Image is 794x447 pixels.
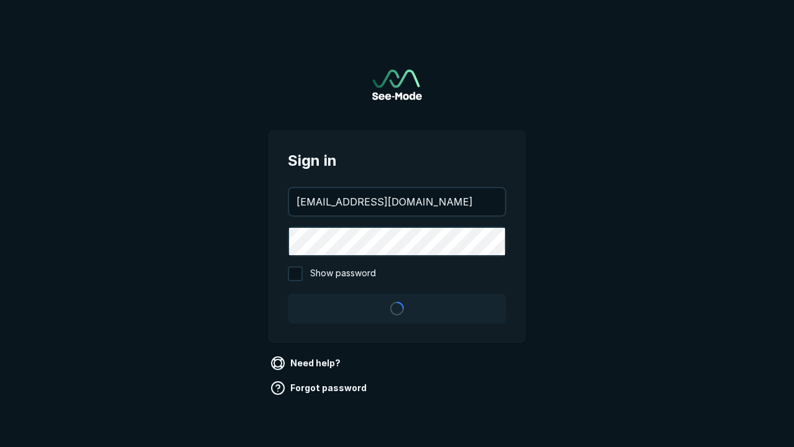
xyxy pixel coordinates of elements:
a: Need help? [268,353,346,373]
span: Show password [310,266,376,281]
span: Sign in [288,150,506,172]
a: Go to sign in [372,70,422,100]
a: Forgot password [268,378,372,398]
img: See-Mode Logo [372,70,422,100]
input: your@email.com [289,188,505,215]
